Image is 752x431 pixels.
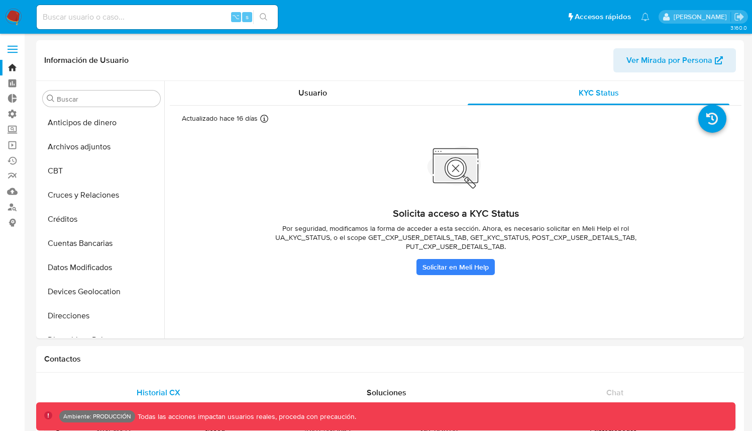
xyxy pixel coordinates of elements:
button: Créditos [39,207,164,231]
h1: Información de Usuario [44,55,129,65]
span: KYC Status [579,87,619,99]
span: Historial CX [137,387,180,398]
span: s [246,12,249,22]
input: Buscar [57,95,156,104]
p: Todas las acciones impactan usuarios reales, proceda con precaución. [135,412,356,421]
span: Chat [606,387,623,398]
input: Buscar usuario o caso... [37,11,278,24]
button: Direcciones [39,304,164,328]
button: Archivos adjuntos [39,135,164,159]
button: CBT [39,159,164,183]
span: Soluciones [367,387,406,398]
span: Ver Mirada por Persona [626,48,712,72]
button: Devices Geolocation [39,280,164,304]
p: ramiro.carbonell@mercadolibre.com.co [674,12,730,22]
button: Cuentas Bancarias [39,231,164,255]
h1: Contactos [44,354,736,364]
p: Actualizado hace 16 días [182,114,258,123]
span: ⌥ [232,12,240,22]
a: Notificaciones [641,13,650,21]
span: Accesos rápidos [575,12,631,22]
button: Datos Modificados [39,255,164,280]
button: search-icon [253,10,274,24]
button: Anticipos de dinero [39,111,164,135]
button: Buscar [47,95,55,103]
p: Ambiente: PRODUCCIÓN [63,414,131,418]
span: Usuario [298,87,327,99]
a: Salir [734,12,744,22]
button: Ver Mirada por Persona [613,48,736,72]
button: Dispositivos Point [39,328,164,352]
button: Cruces y Relaciones [39,183,164,207]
